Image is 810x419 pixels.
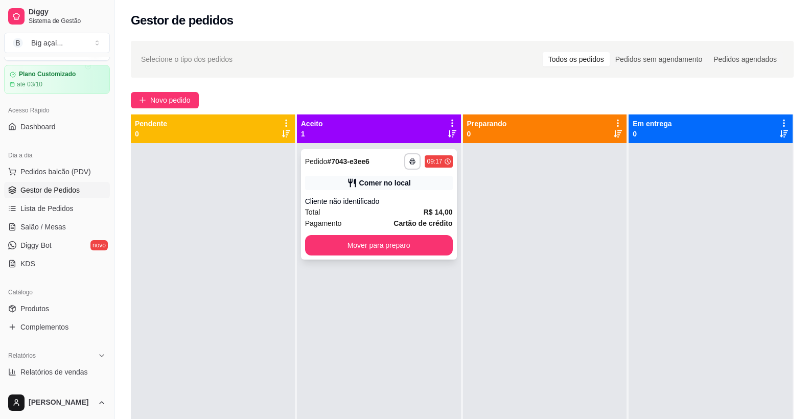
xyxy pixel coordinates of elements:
p: 0 [467,129,507,139]
div: Dia a dia [4,147,110,164]
div: 09:17 [427,157,442,166]
span: Relatório de clientes [20,385,85,395]
button: Novo pedido [131,92,199,108]
div: Catálogo [4,284,110,300]
div: Big açaí ... [31,38,63,48]
a: Relatórios de vendas [4,364,110,380]
a: Plano Customizadoaté 03/10 [4,65,110,94]
button: [PERSON_NAME] [4,390,110,415]
span: Salão / Mesas [20,222,66,232]
a: Salão / Mesas [4,219,110,235]
span: Produtos [20,304,49,314]
span: Diggy [29,8,106,17]
button: Pedidos balcão (PDV) [4,164,110,180]
a: Diggy Botnovo [4,237,110,253]
span: Lista de Pedidos [20,203,74,214]
span: plus [139,97,146,104]
article: até 03/10 [17,80,42,88]
p: 0 [633,129,672,139]
p: Pendente [135,119,167,129]
span: B [13,38,23,48]
span: Pagamento [305,218,342,229]
a: KDS [4,255,110,272]
span: Relatórios de vendas [20,367,88,377]
a: DiggySistema de Gestão [4,4,110,29]
span: Selecione o tipo dos pedidos [141,54,233,65]
a: Produtos [4,300,110,317]
span: Sistema de Gestão [29,17,106,25]
a: Dashboard [4,119,110,135]
strong: R$ 14,00 [424,208,453,216]
span: Pedido [305,157,328,166]
span: Total [305,206,320,218]
p: 1 [301,129,323,139]
span: Novo pedido [150,95,191,106]
span: KDS [20,259,35,269]
span: Dashboard [20,122,56,132]
span: Diggy Bot [20,240,52,250]
button: Select a team [4,33,110,53]
span: Gestor de Pedidos [20,185,80,195]
a: Gestor de Pedidos [4,182,110,198]
div: Cliente não identificado [305,196,453,206]
span: Pedidos balcão (PDV) [20,167,91,177]
article: Plano Customizado [19,71,76,78]
span: [PERSON_NAME] [29,398,94,407]
p: Aceito [301,119,323,129]
h2: Gestor de pedidos [131,12,234,29]
div: Todos os pedidos [543,52,610,66]
p: 0 [135,129,167,139]
div: Acesso Rápido [4,102,110,119]
div: Pedidos agendados [708,52,782,66]
button: Mover para preparo [305,235,453,255]
a: Relatório de clientes [4,382,110,399]
div: Comer no local [359,178,411,188]
div: Pedidos sem agendamento [610,52,708,66]
p: Preparando [467,119,507,129]
span: Complementos [20,322,68,332]
strong: # 7043-e3ee6 [327,157,369,166]
strong: Cartão de crédito [394,219,452,227]
span: Relatórios [8,352,36,360]
a: Lista de Pedidos [4,200,110,217]
a: Complementos [4,319,110,335]
p: Em entrega [633,119,672,129]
